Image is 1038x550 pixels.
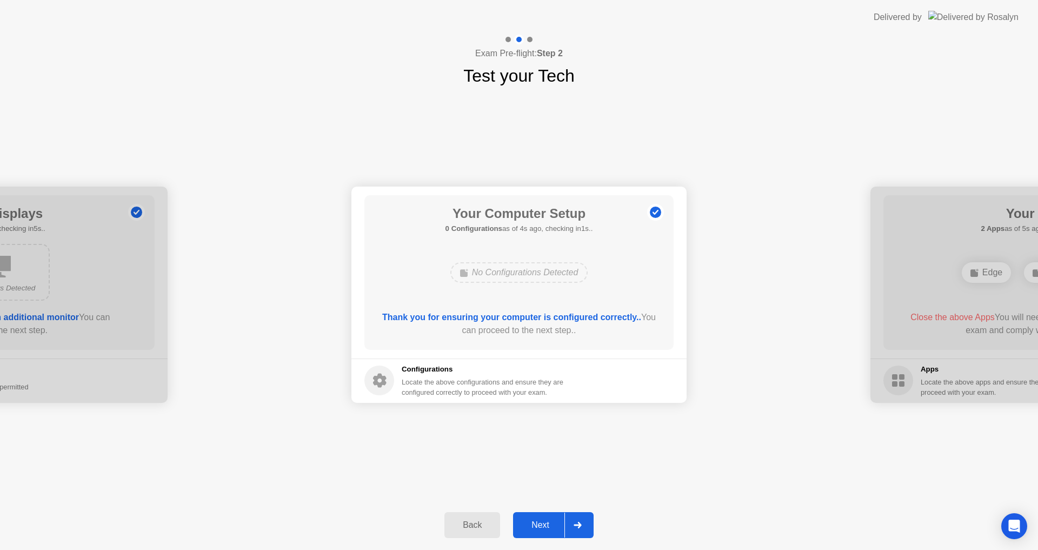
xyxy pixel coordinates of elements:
button: Next [513,512,594,538]
h5: as of 4s ago, checking in1s.. [445,223,593,234]
h1: Test your Tech [463,63,575,89]
b: 0 Configurations [445,224,502,233]
h5: Configurations [402,364,565,375]
div: Locate the above configurations and ensure they are configured correctly to proceed with your exam. [402,377,565,397]
img: Delivered by Rosalyn [928,11,1019,23]
b: Step 2 [537,49,563,58]
div: No Configurations Detected [450,262,588,283]
h4: Exam Pre-flight: [475,47,563,60]
div: You can proceed to the next step.. [380,311,658,337]
div: Open Intercom Messenger [1001,513,1027,539]
div: Back [448,520,497,530]
b: Thank you for ensuring your computer is configured correctly.. [382,313,641,322]
h1: Your Computer Setup [445,204,593,223]
div: Next [516,520,564,530]
div: Delivered by [874,11,922,24]
button: Back [444,512,500,538]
